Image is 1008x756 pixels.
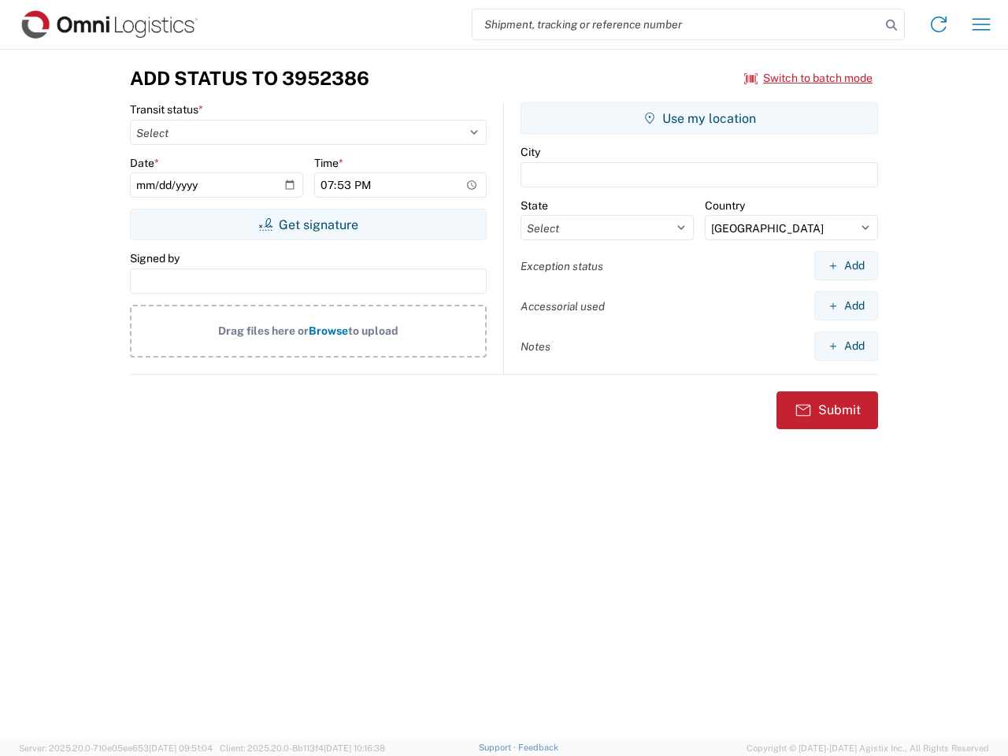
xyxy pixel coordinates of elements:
[130,209,487,240] button: Get signature
[521,339,550,354] label: Notes
[521,102,878,134] button: Use my location
[149,743,213,753] span: [DATE] 09:51:04
[130,67,369,90] h3: Add Status to 3952386
[521,299,605,313] label: Accessorial used
[324,743,385,753] span: [DATE] 10:16:38
[814,291,878,321] button: Add
[521,145,540,159] label: City
[218,324,309,337] span: Drag files here or
[130,102,203,117] label: Transit status
[348,324,398,337] span: to upload
[314,156,343,170] label: Time
[479,743,518,752] a: Support
[776,391,878,429] button: Submit
[814,332,878,361] button: Add
[130,156,159,170] label: Date
[747,741,989,755] span: Copyright © [DATE]-[DATE] Agistix Inc., All Rights Reserved
[521,198,548,213] label: State
[309,324,348,337] span: Browse
[130,251,180,265] label: Signed by
[705,198,745,213] label: Country
[744,65,873,91] button: Switch to batch mode
[220,743,385,753] span: Client: 2025.20.0-8b113f4
[472,9,880,39] input: Shipment, tracking or reference number
[19,743,213,753] span: Server: 2025.20.0-710e05ee653
[814,251,878,280] button: Add
[521,259,603,273] label: Exception status
[518,743,558,752] a: Feedback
